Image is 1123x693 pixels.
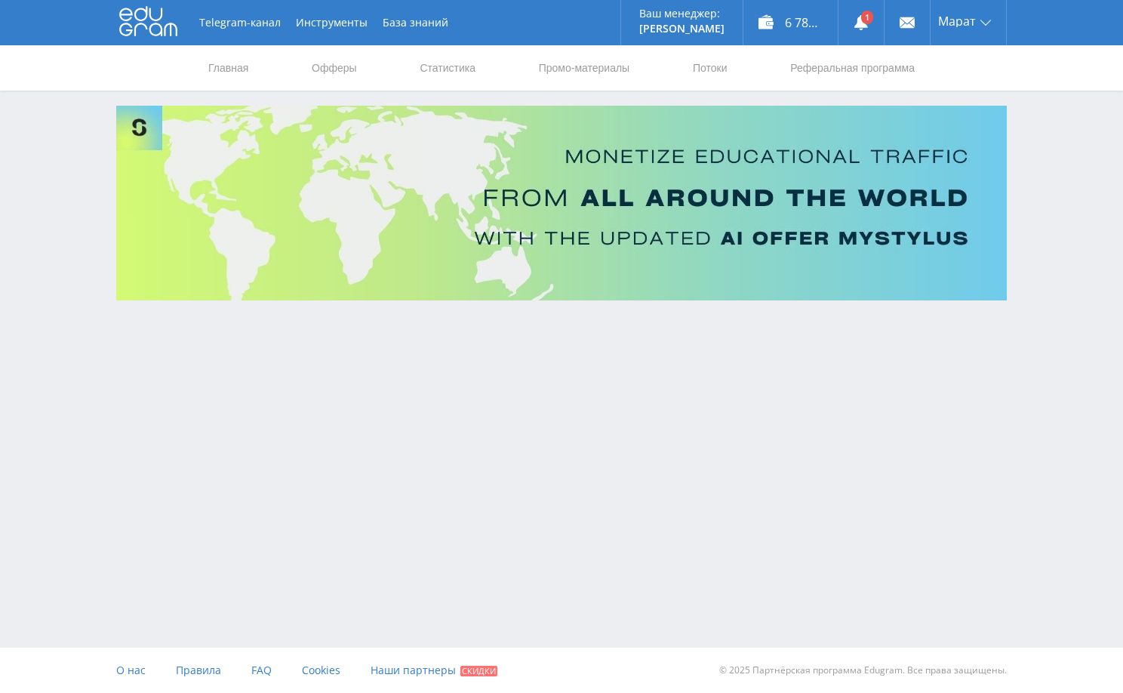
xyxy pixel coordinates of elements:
a: Главная [207,45,250,91]
span: Наши партнеры [371,663,456,677]
a: Правила [176,648,221,693]
a: Статистика [418,45,477,91]
span: Скидки [460,666,497,676]
span: Cookies [302,663,340,677]
a: Офферы [310,45,358,91]
span: FAQ [251,663,272,677]
span: О нас [116,663,146,677]
a: Наши партнеры Скидки [371,648,497,693]
span: Марат [938,15,976,27]
a: Реферальная программа [789,45,916,91]
p: Ваш менеджер: [639,8,725,20]
a: Cookies [302,648,340,693]
a: Потоки [691,45,729,91]
img: Banner [116,106,1007,300]
a: Промо-материалы [537,45,631,91]
span: Правила [176,663,221,677]
a: О нас [116,648,146,693]
div: © 2025 Партнёрская программа Edugram. Все права защищены. [569,648,1007,693]
a: FAQ [251,648,272,693]
p: [PERSON_NAME] [639,23,725,35]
